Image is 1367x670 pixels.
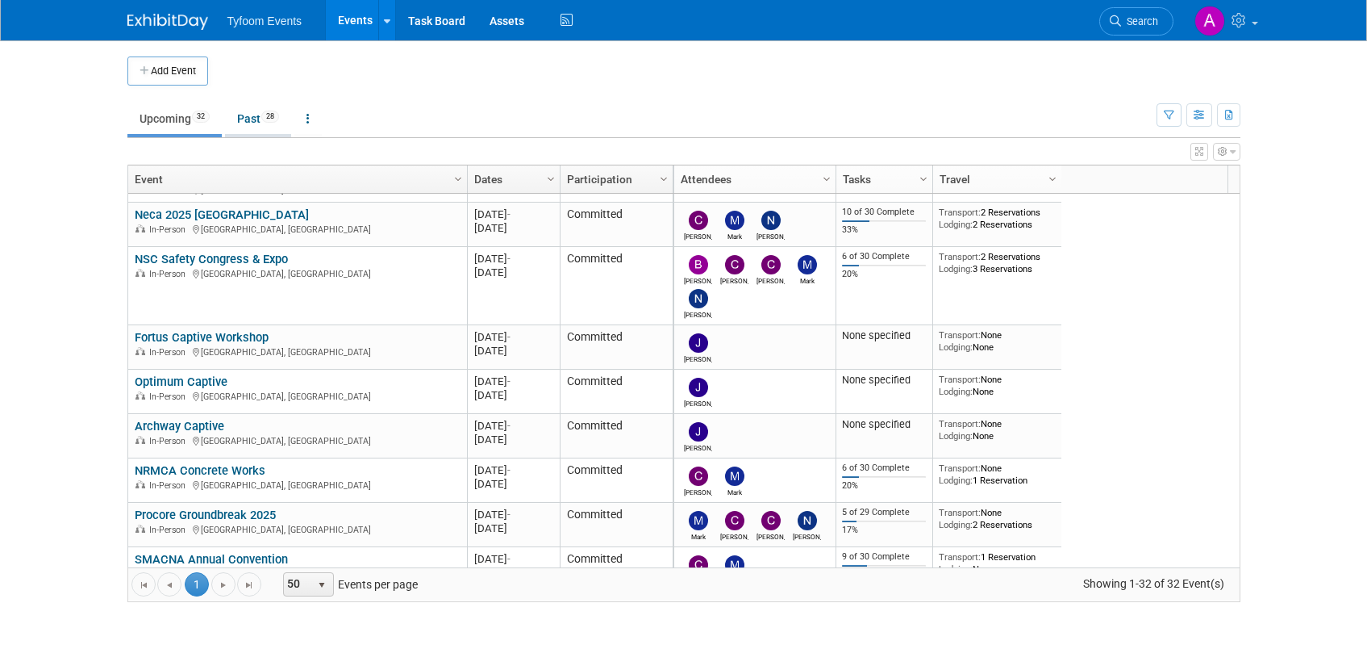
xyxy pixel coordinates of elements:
[939,219,973,230] span: Lodging:
[135,389,460,403] div: [GEOGRAPHIC_DATA], [GEOGRAPHIC_DATA]
[842,551,926,563] div: 9 of 30 Complete
[761,211,781,230] img: Nathan Nelson
[843,165,922,193] a: Tasks
[542,165,560,190] a: Column Settings
[725,467,744,486] img: Mark Nelson
[939,519,973,530] span: Lodging:
[474,521,552,535] div: [DATE]
[163,579,176,592] span: Go to the previous page
[135,252,288,266] a: NSC Safety Congress & Expo
[842,269,926,280] div: 20%
[135,224,145,232] img: In-Person Event
[560,503,673,547] td: Committed
[474,252,552,266] div: [DATE]
[842,418,926,431] div: None specified
[939,374,1055,397] div: None None
[135,478,460,492] div: [GEOGRAPHIC_DATA], [GEOGRAPHIC_DATA]
[149,224,190,235] span: In-Person
[756,274,785,285] div: Chris Walker
[1044,165,1061,190] a: Column Settings
[185,572,209,597] span: 1
[127,103,222,134] a: Upcoming32
[127,14,208,30] img: ExhibitDay
[135,480,145,488] img: In-Person Event
[135,207,309,222] a: Neca 2025 [GEOGRAPHIC_DATA]
[560,325,673,370] td: Committed
[939,418,981,429] span: Transport:
[211,572,235,597] a: Go to the next page
[725,255,744,274] img: Corbin Nelson
[720,530,748,541] div: Corbin Nelson
[1046,173,1059,186] span: Column Settings
[720,486,748,496] div: Mark Nelson
[507,375,511,387] span: -
[756,530,785,541] div: Chris Walker
[507,553,511,565] span: -
[135,552,288,567] a: SMACNA Annual Convention
[939,251,981,262] span: Transport:
[939,563,973,575] span: Lodging:
[135,433,460,447] div: [GEOGRAPHIC_DATA], [GEOGRAPHIC_DATA]
[1121,15,1158,27] span: Search
[135,269,145,277] img: In-Person Event
[939,341,973,353] span: Lodging:
[135,508,276,522] a: Procore Groundbreak 2025
[135,375,227,389] a: Optimum Captive
[449,165,467,190] a: Column Settings
[217,579,230,592] span: Go to the next page
[567,165,662,193] a: Participation
[689,511,708,530] img: Mark Nelson
[684,308,712,319] div: Nathan Nelson
[939,507,1055,530] div: None 2 Reservations
[474,165,549,193] a: Dates
[655,165,673,190] a: Column Settings
[917,173,930,186] span: Column Settings
[474,221,552,235] div: [DATE]
[507,420,511,432] span: -
[689,422,708,442] img: Jason Cuskelly
[939,463,981,474] span: Transport:
[135,436,145,444] img: In-Person Event
[261,111,279,123] span: 28
[474,508,552,521] div: [DATE]
[684,486,712,496] div: Corbin Nelson
[842,329,926,342] div: None specified
[939,551,1055,575] div: 1 Reservation None
[262,572,434,597] span: Events per page
[798,511,817,530] img: Nathan Nelson
[149,392,190,402] span: In-Person
[939,551,981,563] span: Transport:
[243,579,256,592] span: Go to the last page
[560,547,673,592] td: Committed
[720,274,748,285] div: Corbin Nelson
[149,436,190,446] span: In-Person
[1194,6,1225,36] img: Angie Nichols
[544,173,557,186] span: Column Settings
[820,173,833,186] span: Column Settings
[135,392,145,400] img: In-Person Event
[939,507,981,518] span: Transport:
[157,572,181,597] a: Go to the previous page
[507,464,511,476] span: -
[684,353,712,363] div: Jason Cuskelly
[657,173,670,186] span: Column Settings
[939,207,1055,230] div: 2 Reservations 2 Reservations
[149,269,190,279] span: In-Person
[149,347,190,358] span: In-Person
[474,207,552,221] div: [DATE]
[135,330,269,345] a: Fortus Captive Workshop
[689,467,708,486] img: Corbin Nelson
[474,552,552,566] div: [DATE]
[227,15,302,27] span: Tyfoom Events
[474,419,552,433] div: [DATE]
[725,511,744,530] img: Corbin Nelson
[689,255,708,274] img: Brandon Nelson
[939,475,973,486] span: Lodging:
[135,347,145,355] img: In-Person Event
[939,463,1055,486] div: None 1 Reservation
[842,207,926,218] div: 10 of 30 Complete
[842,463,926,474] div: 6 of 30 Complete
[940,165,1051,193] a: Travel
[135,222,460,236] div: [GEOGRAPHIC_DATA], [GEOGRAPHIC_DATA]
[131,572,156,597] a: Go to the first page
